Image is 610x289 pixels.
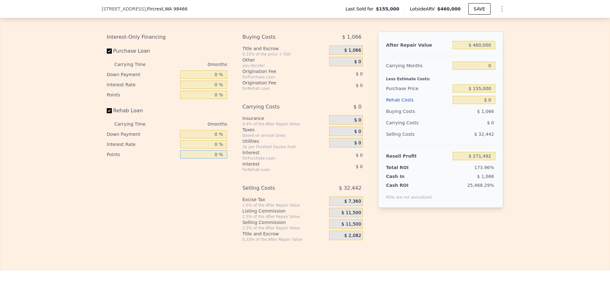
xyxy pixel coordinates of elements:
div: Origination Fee [242,68,313,75]
div: Taxes [242,127,327,133]
div: Interest Rate [107,139,178,149]
div: Down Payment [107,69,178,80]
input: Purchase Loan [107,49,112,54]
div: Carrying Time [114,119,156,129]
span: $ 11,500 [342,221,361,227]
div: Selling Costs [386,128,450,140]
div: you decide! [242,63,327,68]
span: $ 0 [354,140,361,146]
span: , Fircrest [146,6,187,12]
span: $ 0 [354,129,361,135]
button: SAVE [468,3,491,15]
span: $ 1,066 [477,174,494,179]
div: Insurance [242,115,327,122]
div: Interest Rate [107,80,178,90]
span: Lotside ARV [410,6,437,12]
span: $ 0 [356,83,363,88]
div: Total ROI [386,164,426,171]
div: 0.4% of the After Repair Value [242,122,327,127]
span: $460,000 [437,6,461,11]
label: Purchase Loan [107,45,178,57]
div: for Rehab Loan [242,167,313,172]
span: $ 7,360 [344,199,361,204]
span: 173.96% [474,165,494,170]
span: $ 0 [353,101,361,113]
button: Show Options [496,3,508,15]
div: 3¢ per Finished Square Foot [242,144,327,149]
div: Interest [242,161,313,167]
span: $ 0 [356,164,363,169]
div: Excise Tax [242,196,327,203]
div: Points [107,149,178,160]
div: Carrying Months [386,60,450,71]
div: Rehab Costs [386,94,450,106]
span: $ 2,082 [344,233,361,239]
div: Origination Fee [242,80,313,86]
div: Title and Escrow [242,231,327,237]
div: Down Payment [107,129,178,139]
div: Carrying Time [114,59,156,69]
div: 0 months [158,59,227,69]
div: for Rehab Loan [242,86,313,91]
div: Carrying Costs [386,117,426,128]
div: Cash In [386,173,426,180]
div: 0.33% of the After Repair Value [242,237,327,242]
div: for Purchase Loan [242,156,313,161]
div: Interest-Only Financing [107,31,227,43]
span: $ 0 [487,120,494,125]
div: Selling Costs [242,182,313,194]
span: 25,468.29% [467,183,494,188]
div: Interest [242,149,313,156]
div: Resell Profit [386,150,450,162]
div: Selling Commission [242,219,327,226]
div: Cash ROI [386,182,432,188]
span: $ 11,500 [342,210,361,216]
div: 2.5% of the After Repair Value [242,214,327,219]
div: Points [107,90,178,100]
div: After Repair Value [386,39,450,51]
div: Utilities [242,138,327,144]
div: Less Estimate Costs: [386,71,495,83]
div: 0 months [158,119,227,129]
div: Other [242,57,327,63]
div: Buying Costs [242,31,313,43]
span: $ 0 [356,153,363,158]
div: 1.6% of the After Repair Value [242,203,327,208]
span: $ 1,066 [344,48,361,53]
div: based on annual taxes [242,133,327,138]
div: 2.5% of the After Repair Value [242,226,327,231]
div: 0.33% of the price + 550 [242,52,327,57]
div: Listing Commission [242,208,327,214]
span: $ 1,066 [342,31,362,43]
span: $ 0 [356,71,363,76]
span: $ 32,442 [339,182,362,194]
div: for Purchase Loan [242,75,313,80]
span: $ 0 [354,59,361,65]
span: [STREET_ADDRESS] [102,6,146,12]
span: , WA 98466 [163,6,187,11]
div: ROIs are not annualized [386,188,432,200]
span: $ 32,442 [474,132,494,137]
input: Rehab Loan [107,108,112,113]
span: $ 1,066 [477,109,494,114]
label: Rehab Loan [107,105,178,116]
span: $ 0 [354,117,361,123]
div: Title and Escrow [242,45,327,52]
span: $155,000 [376,6,399,12]
div: Carrying Costs [242,101,313,113]
div: Purchase Price [386,83,450,94]
span: Last Sold for [346,6,376,12]
div: Buying Costs [386,106,450,117]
